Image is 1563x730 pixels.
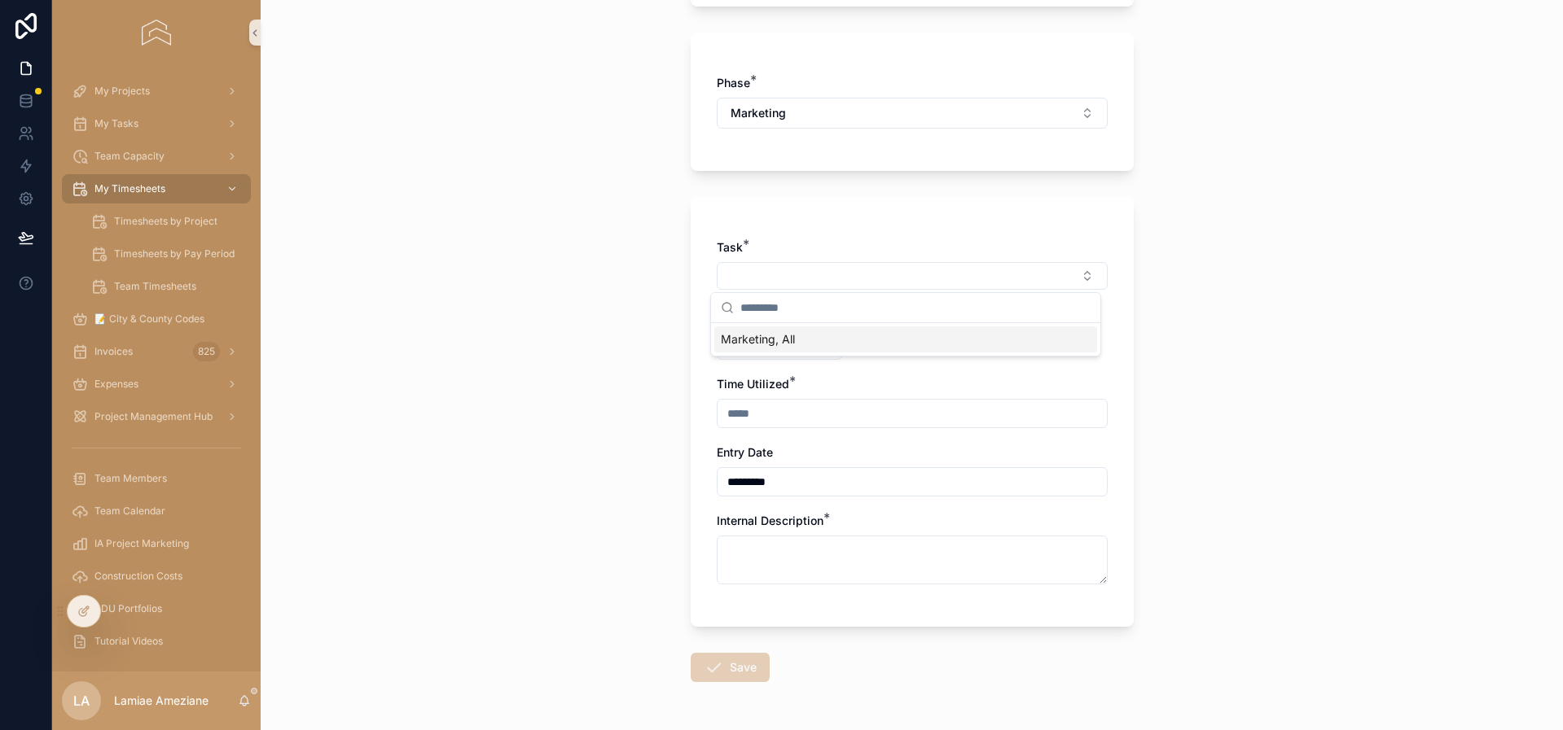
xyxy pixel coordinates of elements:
a: Team Timesheets [81,272,251,301]
span: Task [717,240,743,254]
a: My Timesheets [62,174,251,203]
a: ADU Portfolios [62,594,251,623]
button: Select Button [717,98,1108,129]
span: Timesheets by Project [114,215,217,228]
span: Marketing [731,105,786,121]
a: Timesheets by Project [81,207,251,236]
span: Team Timesheets [114,280,196,293]
p: Lamiae Ameziane [114,693,209,709]
a: Project Management Hub [62,402,251,431]
span: Timesheets by Pay Period [114,247,235,260]
span: My Tasks [94,117,138,130]
span: ADU Portfolios [94,602,162,615]
span: Phase [717,76,750,90]
span: Expenses [94,378,138,391]
span: Team Capacity [94,150,165,163]
span: Invoices [94,345,133,358]
span: Project Management Hub [94,410,213,423]
span: Tutorial Videos [94,635,163,648]
a: IA Project Marketing [62,529,251,558]
span: Construction Costs [94,570,182,583]
span: Team Calendar [94,505,165,518]
div: 825 [193,342,220,361]
a: My Projects [62,76,251,106]
span: Entry Date [717,445,773,459]
span: Time Utilized [717,377,789,391]
img: App logo [142,20,170,46]
a: Team Calendar [62,496,251,526]
a: Timesheets by Pay Period [81,239,251,269]
span: My Projects [94,85,150,98]
div: Suggestions [711,323,1100,356]
span: Team Members [94,472,167,485]
a: Team Capacity [62,142,251,171]
span: IA Project Marketing [94,537,189,550]
a: Invoices825 [62,337,251,366]
button: Select Button [717,262,1108,290]
a: Expenses [62,369,251,399]
a: Tutorial Videos [62,627,251,656]
a: Team Members [62,464,251,493]
span: Marketing, All [721,331,795,348]
a: 📝 City & County Codes [62,304,251,334]
a: My Tasks [62,109,251,138]
span: 📝 City & County Codes [94,313,204,326]
span: LA [73,691,90,710]
span: My Timesheets [94,182,165,195]
span: Internal Description [717,514,823,527]
a: Construction Costs [62,562,251,591]
div: scrollable content [52,65,261,671]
